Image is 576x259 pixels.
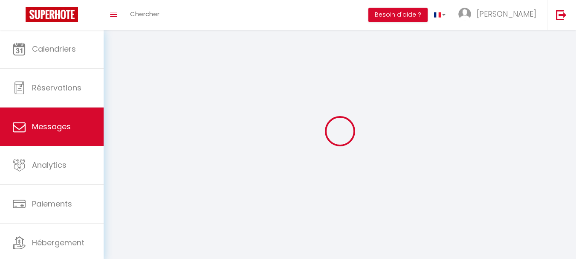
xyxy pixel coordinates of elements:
[458,8,471,20] img: ...
[130,9,159,18] span: Chercher
[32,82,81,93] span: Réservations
[32,198,72,209] span: Paiements
[32,121,71,132] span: Messages
[477,9,536,19] span: [PERSON_NAME]
[32,44,76,54] span: Calendriers
[368,8,428,22] button: Besoin d'aide ?
[26,7,78,22] img: Super Booking
[32,160,67,170] span: Analytics
[32,237,84,248] span: Hébergement
[556,9,567,20] img: logout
